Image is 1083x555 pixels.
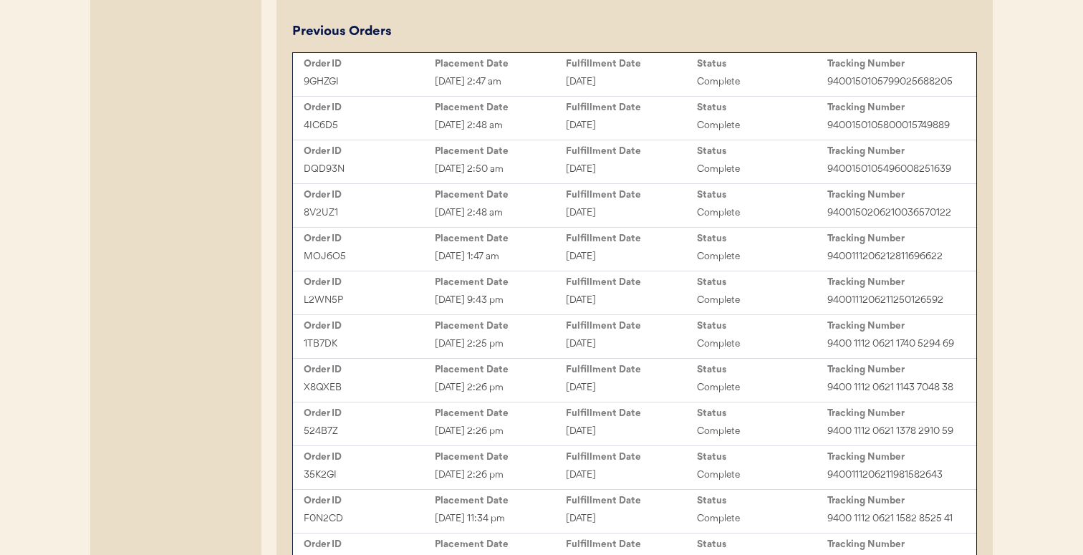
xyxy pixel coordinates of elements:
div: DQD93N [304,161,435,178]
div: [DATE] [566,205,697,221]
div: Tracking Number [827,407,958,419]
div: [DATE] 2:26 pm [435,423,566,440]
div: Fulfillment Date [566,495,697,506]
div: 524B7Z [304,423,435,440]
div: [DATE] [566,248,697,265]
div: [DATE] [566,292,697,309]
div: Tracking Number [827,364,958,375]
div: Placement Date [435,539,566,550]
div: Tracking Number [827,145,958,157]
div: Status [697,451,828,463]
div: Fulfillment Date [566,58,697,69]
div: Order ID [304,233,435,244]
div: 9GHZGI [304,74,435,90]
div: Placement Date [435,102,566,113]
div: Placement Date [435,189,566,201]
div: 9400150105800015749889 [827,117,958,134]
div: Order ID [304,189,435,201]
div: MOJ6O5 [304,248,435,265]
div: Complete [697,205,828,221]
div: [DATE] [566,511,697,527]
div: [DATE] [566,467,697,483]
div: L2WN5P [304,292,435,309]
div: 9400150206210036570122 [827,205,958,221]
div: [DATE] 2:26 pm [435,467,566,483]
div: Status [697,320,828,332]
div: [DATE] [566,161,697,178]
div: Fulfillment Date [566,189,697,201]
div: Complete [697,511,828,527]
div: [DATE] [566,423,697,440]
div: [DATE] 2:48 am [435,117,566,134]
div: Complete [697,380,828,396]
div: Order ID [304,364,435,375]
div: 4IC6D5 [304,117,435,134]
div: Tracking Number [827,233,958,244]
div: Status [697,495,828,506]
div: Fulfillment Date [566,364,697,375]
div: Placement Date [435,364,566,375]
div: Status [697,58,828,69]
div: Placement Date [435,495,566,506]
div: Complete [697,336,828,352]
div: Order ID [304,320,435,332]
div: Fulfillment Date [566,539,697,550]
div: Fulfillment Date [566,407,697,419]
div: [DATE] 2:25 pm [435,336,566,352]
div: Placement Date [435,233,566,244]
div: 9400111206211981582643 [827,467,958,483]
div: Complete [697,74,828,90]
div: Fulfillment Date [566,102,697,113]
div: Status [697,145,828,157]
div: Fulfillment Date [566,320,697,332]
div: Status [697,276,828,288]
div: [DATE] [566,74,697,90]
div: Status [697,102,828,113]
div: Status [697,407,828,419]
div: Fulfillment Date [566,276,697,288]
div: Tracking Number [827,189,958,201]
div: [DATE] 2:47 am [435,74,566,90]
div: 9400 1112 0621 1582 8525 41 [827,511,958,527]
div: Order ID [304,451,435,463]
div: Tracking Number [827,102,958,113]
div: [DATE] [566,336,697,352]
div: [DATE] 1:47 am [435,248,566,265]
div: 9400111206211250126592 [827,292,958,309]
div: [DATE] 9:43 pm [435,292,566,309]
div: Complete [697,467,828,483]
div: Tracking Number [827,539,958,550]
div: Order ID [304,407,435,419]
div: 35K2GI [304,467,435,483]
div: Tracking Number [827,495,958,506]
div: Tracking Number [827,451,958,463]
div: 9400 1112 0621 1740 5294 69 [827,336,958,352]
div: Complete [697,248,828,265]
div: Placement Date [435,451,566,463]
div: Placement Date [435,407,566,419]
div: 9400111206212811696622 [827,248,958,265]
div: 9400 1112 0621 1143 7048 38 [827,380,958,396]
div: [DATE] 2:48 am [435,205,566,221]
div: Order ID [304,58,435,69]
div: Order ID [304,539,435,550]
div: Order ID [304,276,435,288]
div: 9400150105799025688205 [827,74,958,90]
div: [DATE] [566,380,697,396]
div: Fulfillment Date [566,451,697,463]
div: Order ID [304,145,435,157]
div: Status [697,364,828,375]
div: [DATE] 2:26 pm [435,380,566,396]
div: Fulfillment Date [566,145,697,157]
div: Status [697,233,828,244]
div: Complete [697,161,828,178]
div: Complete [697,423,828,440]
div: Order ID [304,102,435,113]
div: Placement Date [435,276,566,288]
div: Complete [697,292,828,309]
div: Tracking Number [827,58,958,69]
div: 1TB7DK [304,336,435,352]
div: Status [697,189,828,201]
div: [DATE] [566,117,697,134]
div: Order ID [304,495,435,506]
